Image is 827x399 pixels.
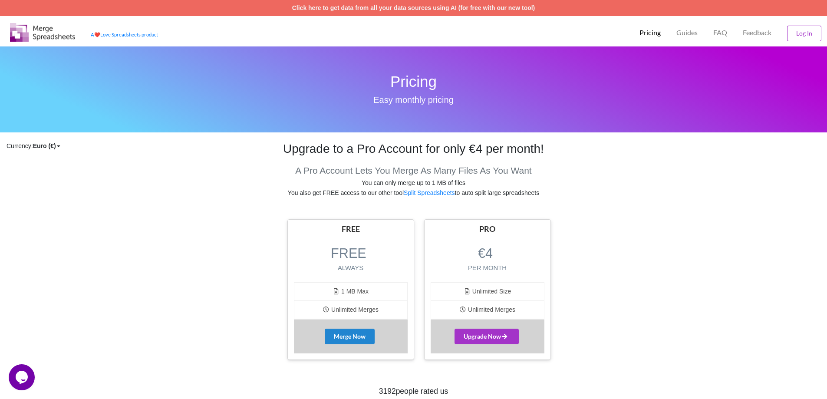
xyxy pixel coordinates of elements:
[294,263,408,273] span: ALWAYS
[455,329,519,344] button: Upgrade Now
[431,263,544,273] span: PER MONTH
[743,29,771,36] span: Feedback
[94,32,100,37] span: heart
[333,288,369,295] span: 1 MB Max
[331,246,366,261] span: FREE
[276,142,551,156] h2: Upgrade to a Pro Account for only €4 per month!
[431,224,544,234] div: PRO
[294,224,408,234] div: FREE
[713,28,727,37] p: FAQ
[639,28,661,37] p: Pricing
[9,364,36,390] iframe: chat widget
[404,189,455,196] a: Split Spreadsheets
[10,23,75,42] img: Logo.png
[676,28,698,37] p: Guides
[787,26,821,41] button: Log In
[323,306,379,313] span: Unlimited Merges
[7,142,271,150] p: Currency:
[33,142,56,150] div: Euro (€)
[91,32,158,37] a: AheartLove Spreadsheets product
[325,329,375,344] button: Merge Now
[292,4,535,11] a: Click here to get data from all your data sources using AI (for free with our new tool)
[464,333,510,340] span: Upgrade Now
[464,288,511,295] span: Unlimited Size
[459,306,515,313] span: Unlimited Merges
[478,246,493,261] span: €4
